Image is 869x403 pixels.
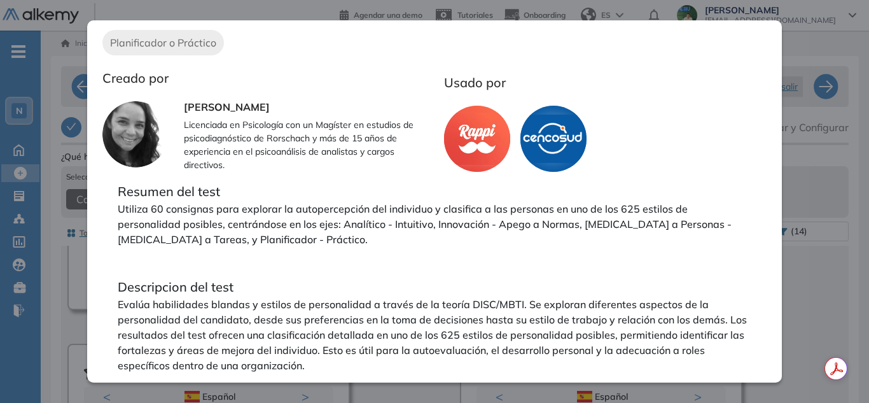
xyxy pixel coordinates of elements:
[805,342,869,403] div: Widget de chat
[444,75,757,90] h3: Usado por
[805,342,869,403] iframe: Chat Widget
[102,101,169,167] img: author-avatar
[118,278,752,297] p: Descripcion del test
[184,118,434,172] p: Licenciada en Psicología con un Magíster en estudios de psicodiagnóstico de Rorschach y más de 15...
[520,106,587,172] img: company-logo
[102,71,434,86] h3: Creado por
[444,106,510,172] img: company-logo
[118,201,752,247] p: Utiliza 60 consignas para explorar la autopercepción del individuo y clasifica a las personas en ...
[110,35,216,50] span: Planificador o Práctico
[118,182,752,201] p: Resumen del test
[118,297,752,373] p: Evalúa habilidades blandas y estilos de personalidad a través de la teoría DISC/MBTI. Se exploran...
[184,101,434,113] h3: [PERSON_NAME]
